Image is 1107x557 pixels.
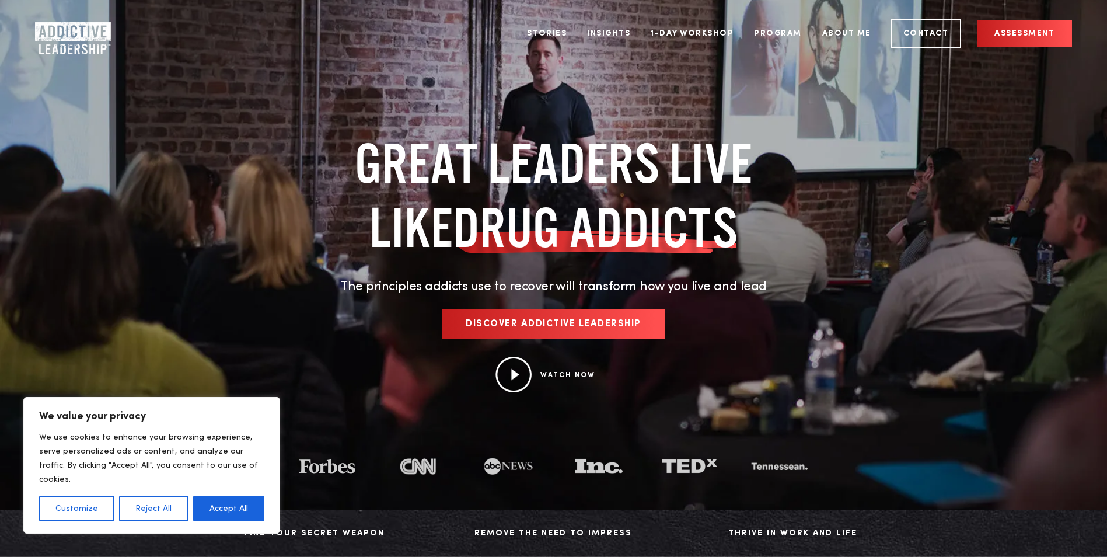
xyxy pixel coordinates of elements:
[340,280,767,293] span: The principles addicts use to recover will transform how you live and lead
[745,12,811,55] a: Program
[578,12,639,55] a: Insights
[39,496,114,521] button: Customize
[642,12,742,55] a: 1-Day Workshop
[119,496,188,521] button: Reject All
[39,430,264,486] p: We use cookies to enhance your browsing experience, serve personalized ads or content, and analyz...
[442,309,665,339] a: Discover Addictive Leadership
[813,12,880,55] a: About Me
[518,12,576,55] a: Stories
[453,196,738,260] span: DRUG ADDICTS
[39,409,264,423] p: We value your privacy
[207,525,422,542] div: Find Your Secret Weapon
[35,22,105,46] a: Home
[466,319,641,329] span: Discover Addictive Leadership
[446,525,661,542] div: Remove The Need to Impress
[23,397,280,534] div: We value your privacy
[282,131,825,260] h1: GREAT LEADERS LIVE LIKE
[540,372,595,379] a: WATCH NOW
[891,19,961,48] a: Contact
[193,496,264,521] button: Accept All
[977,20,1072,47] a: Assessment
[685,525,901,542] div: Thrive in Work and Life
